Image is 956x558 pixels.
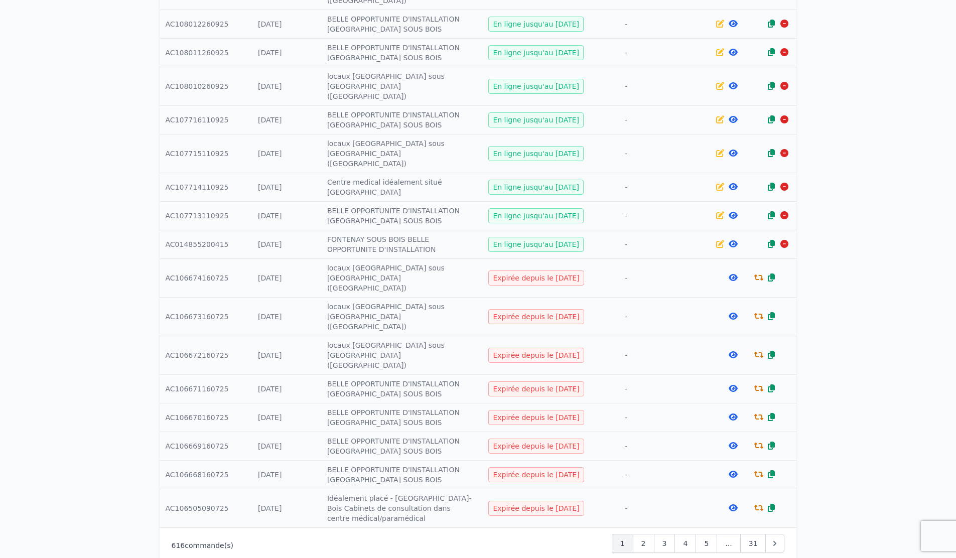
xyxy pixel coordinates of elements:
[619,259,708,298] td: -
[488,501,584,516] div: Expirée depuis le [DATE]
[160,259,252,298] td: AC106674160725
[754,312,763,320] i: Renouveler la commande
[488,381,584,396] div: Expirée depuis le [DATE]
[160,39,252,67] td: AC108011260925
[780,115,788,123] i: Arrêter la diffusion de l'annonce
[768,211,775,219] i: Dupliquer l'annonce
[780,240,788,248] i: Arrêter la diffusion de l'annonce
[768,273,775,282] i: Dupliquer l'annonce
[729,211,738,219] i: Voir l'annonce
[321,298,480,336] td: locaux [GEOGRAPHIC_DATA] sous [GEOGRAPHIC_DATA] ([GEOGRAPHIC_DATA])
[780,183,788,191] i: Arrêter la diffusion de l'annonce
[488,348,584,363] div: Expirée depuis le [DATE]
[683,538,688,548] span: 4
[619,134,708,173] td: -
[754,504,763,512] i: Renouveler la commande
[768,115,775,123] i: Dupliquer l'annonce
[716,149,724,157] i: Editer l'annonce
[768,312,775,320] i: Dupliquer l'annonce
[321,67,480,106] td: locaux [GEOGRAPHIC_DATA] sous [GEOGRAPHIC_DATA] ([GEOGRAPHIC_DATA])
[620,538,625,548] span: 1
[252,375,321,403] td: [DATE]
[160,67,252,106] td: AC108010260925
[252,230,321,259] td: [DATE]
[729,351,738,359] i: Voir l'annonce
[768,20,775,28] i: Dupliquer l'annonce
[160,298,252,336] td: AC106673160725
[754,273,763,282] i: Renouveler la commande
[768,149,775,157] i: Dupliquer l'annonce
[729,115,738,123] i: Voir l'annonce
[716,211,724,219] i: Editer l'annonce
[252,403,321,432] td: [DATE]
[768,442,775,450] i: Dupliquer l'annonce
[619,202,708,230] td: -
[488,17,584,32] div: En ligne jusqu'au [DATE]
[780,211,788,219] i: Arrêter la diffusion de l'annonce
[321,173,480,202] td: Centre medical idéalement situé [GEOGRAPHIC_DATA]
[619,106,708,134] td: -
[160,134,252,173] td: AC107715110925
[716,115,724,123] i: Editer l'annonce
[754,413,763,421] i: Renouveler la commande
[768,240,775,248] i: Dupliquer l'annonce
[160,10,252,39] td: AC108012260925
[252,106,321,134] td: [DATE]
[488,45,584,60] div: En ligne jusqu'au [DATE]
[321,39,480,67] td: BELLE OPPORTUNITE D'INSTALLATION [GEOGRAPHIC_DATA] SOUS BOIS
[321,202,480,230] td: BELLE OPPORTUNITE D'INSTALLATION [GEOGRAPHIC_DATA] SOUS BOIS
[729,20,738,28] i: Voir l'annonce
[321,336,480,375] td: locaux [GEOGRAPHIC_DATA] sous [GEOGRAPHIC_DATA] ([GEOGRAPHIC_DATA])
[704,538,709,548] span: 5
[252,298,321,336] td: [DATE]
[619,489,708,528] td: -
[729,240,738,248] i: Voir l'annonce
[160,202,252,230] td: AC107713110925
[716,82,724,90] i: Editer l'annonce
[754,351,763,359] i: Renouveler la commande
[716,20,724,28] i: Editer l'annonce
[488,237,584,252] div: En ligne jusqu'au [DATE]
[488,146,584,161] div: En ligne jusqu'au [DATE]
[768,504,775,512] i: Dupliquer l'annonce
[321,432,480,461] td: BELLE OPPORTUNITE D'INSTALLATION [GEOGRAPHIC_DATA] SOUS BOIS
[749,538,758,548] span: 31
[321,375,480,403] td: BELLE OPPORTUNITE D'INSTALLATION [GEOGRAPHIC_DATA] SOUS BOIS
[619,461,708,489] td: -
[729,149,738,157] i: Voir l'annonce
[729,273,738,282] i: Voir l'annonce
[729,413,738,421] i: Voir l'annonce
[729,442,738,450] i: Voir l'annonce
[252,39,321,67] td: [DATE]
[160,489,252,528] td: AC106505090725
[321,10,480,39] td: BELLE OPPORTUNITE D'INSTALLATION [GEOGRAPHIC_DATA] SOUS BOIS
[768,48,775,56] i: Dupliquer l'annonce
[725,538,732,548] span: ...
[619,298,708,336] td: -
[612,534,785,553] nav: Pagination
[160,106,252,134] td: AC107716110925
[321,461,480,489] td: BELLE OPPORTUNITE D'INSTALLATION [GEOGRAPHIC_DATA] SOUS BOIS
[768,351,775,359] i: Dupliquer l'annonce
[252,432,321,461] td: [DATE]
[768,384,775,392] i: Dupliquer l'annonce
[321,134,480,173] td: locaux [GEOGRAPHIC_DATA] sous [GEOGRAPHIC_DATA] ([GEOGRAPHIC_DATA])
[619,336,708,375] td: -
[619,432,708,461] td: -
[321,259,480,298] td: locaux [GEOGRAPHIC_DATA] sous [GEOGRAPHIC_DATA] ([GEOGRAPHIC_DATA])
[780,82,788,90] i: Arrêter la diffusion de l'annonce
[729,312,738,320] i: Voir l'annonce
[619,173,708,202] td: -
[729,384,738,392] i: Voir l'annonce
[619,67,708,106] td: -
[716,183,724,191] i: Editer l'annonce
[252,336,321,375] td: [DATE]
[252,461,321,489] td: [DATE]
[619,39,708,67] td: -
[641,538,646,548] span: 2
[252,202,321,230] td: [DATE]
[321,106,480,134] td: BELLE OPPORTUNITE D'INSTALLATION [GEOGRAPHIC_DATA] SOUS BOIS
[619,403,708,432] td: -
[321,230,480,259] td: FONTENAY SOUS BOIS BELLE OPPORTUNITE D'INSTALLATION
[729,183,738,191] i: Voir l'annonce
